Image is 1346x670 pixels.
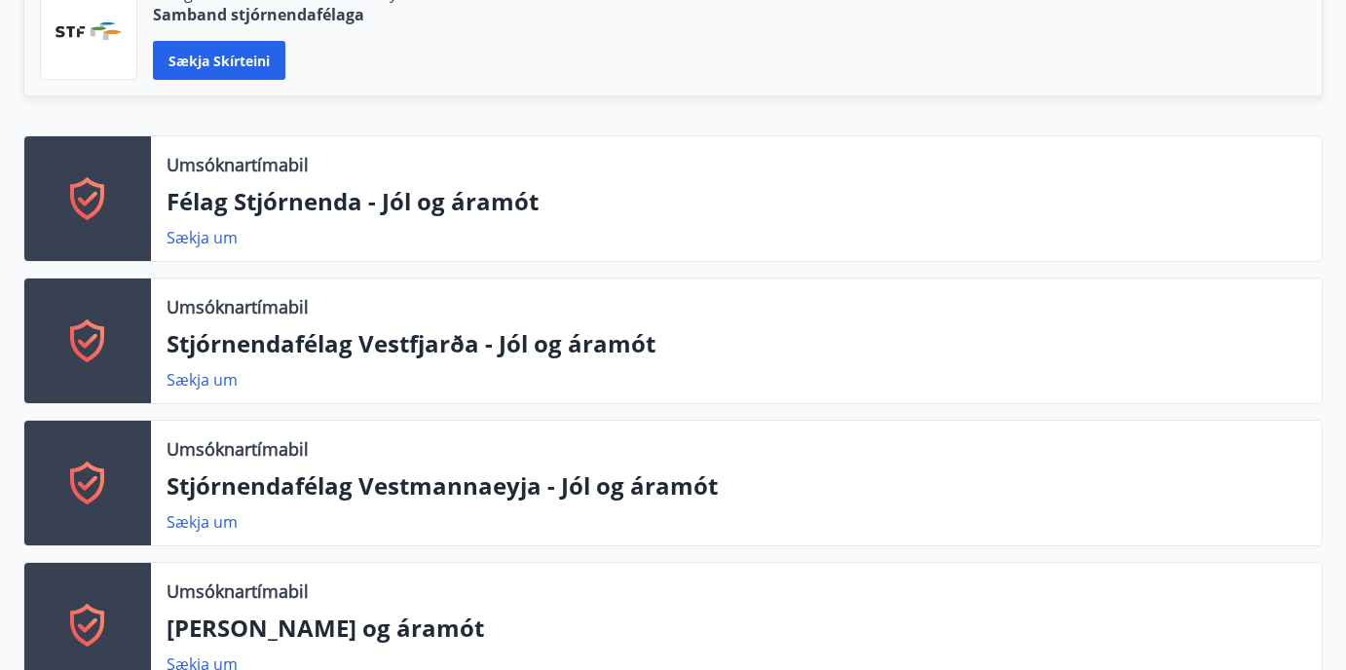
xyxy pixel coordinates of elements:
a: Sækja um [167,369,238,391]
p: Umsóknartímabil [167,294,309,319]
p: Umsóknartímabil [167,578,309,604]
p: Samband stjórnendafélaga [153,4,415,25]
p: Stjórnendafélag Vestfjarða - Jól og áramót [167,327,1306,360]
p: Umsóknartímabil [167,152,309,177]
p: [PERSON_NAME] og áramót [167,612,1306,645]
img: vjCaq2fThgY3EUYqSgpjEiBg6WP39ov69hlhuPVN.png [56,22,122,40]
p: Umsóknartímabil [167,436,309,462]
a: Sækja um [167,511,238,533]
a: Sækja um [167,227,238,248]
button: Sækja skírteini [153,41,285,80]
p: Stjórnendafélag Vestmannaeyja - Jól og áramót [167,469,1306,502]
p: Félag Stjórnenda - Jól og áramót [167,185,1306,218]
